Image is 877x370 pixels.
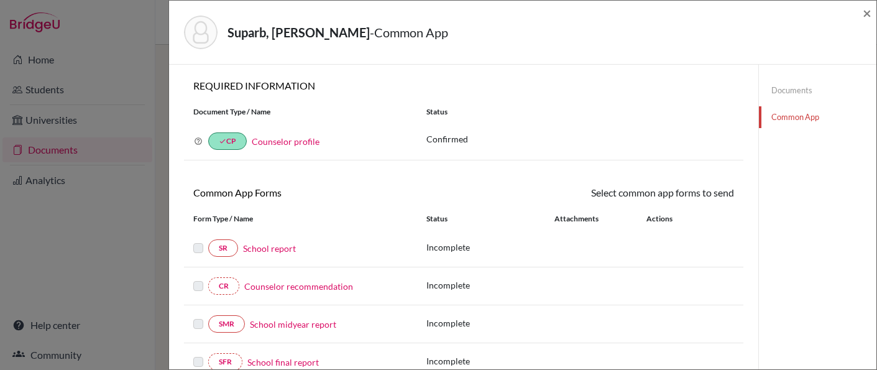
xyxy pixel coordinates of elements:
[426,132,734,146] p: Confirmed
[208,239,238,257] a: SR
[426,354,554,368] p: Incomplete
[426,213,554,224] div: Status
[759,106,876,128] a: Common App
[208,315,245,333] a: SMR
[426,317,554,330] p: Incomplete
[863,6,871,21] button: Close
[243,242,296,255] a: School report
[250,318,336,331] a: School midyear report
[554,213,631,224] div: Attachments
[184,106,417,118] div: Document Type / Name
[370,25,448,40] span: - Common App
[631,213,709,224] div: Actions
[863,4,871,22] span: ×
[184,80,743,91] h6: REQUIRED INFORMATION
[184,187,464,198] h6: Common App Forms
[208,277,239,295] a: CR
[219,137,226,145] i: done
[464,185,743,200] div: Select common app forms to send
[208,132,247,150] a: doneCP
[244,280,353,293] a: Counselor recommendation
[247,356,319,369] a: School final report
[426,241,554,254] p: Incomplete
[759,80,876,101] a: Documents
[184,213,417,224] div: Form Type / Name
[426,279,554,292] p: Incomplete
[227,25,370,40] strong: Suparb, [PERSON_NAME]
[417,106,743,118] div: Status
[252,136,319,147] a: Counselor profile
